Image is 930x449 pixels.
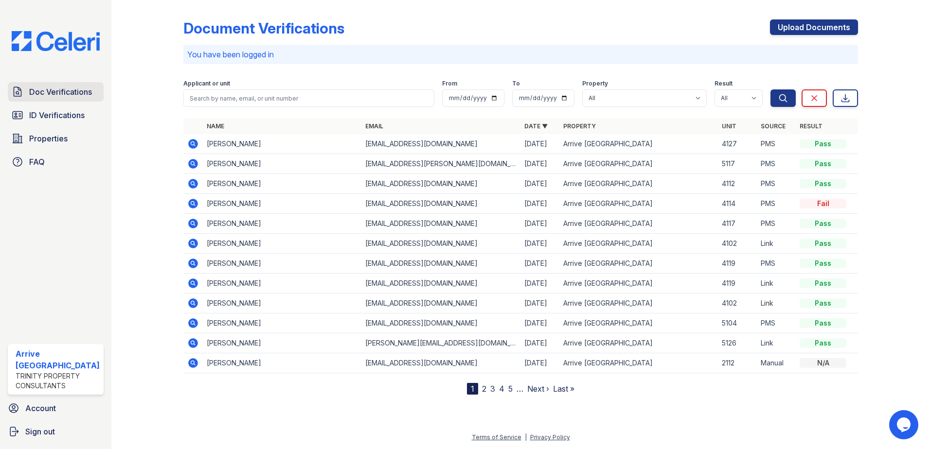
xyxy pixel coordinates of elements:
td: 4112 [718,174,757,194]
td: Link [757,333,796,353]
td: Arrive [GEOGRAPHIC_DATA] [559,254,718,274]
td: 4102 [718,294,757,313]
td: PMS [757,134,796,154]
a: 5 [508,384,513,394]
td: 5104 [718,313,757,333]
a: Unit [722,122,736,130]
td: [DATE] [520,234,559,254]
td: [DATE] [520,294,559,313]
a: Properties [8,129,104,148]
label: Property [582,80,608,87]
td: Arrive [GEOGRAPHIC_DATA] [559,154,718,174]
div: Pass [800,179,846,189]
td: Arrive [GEOGRAPHIC_DATA] [559,274,718,294]
td: [PERSON_NAME] [203,294,362,313]
a: 4 [499,384,504,394]
span: FAQ [29,156,45,168]
div: Pass [800,278,846,288]
a: Name [207,122,224,130]
td: PMS [757,154,796,174]
a: Date ▼ [524,122,548,130]
td: 4127 [718,134,757,154]
div: Pass [800,159,846,169]
td: [EMAIL_ADDRESS][DOMAIN_NAME] [361,353,520,373]
a: Last » [553,384,574,394]
td: [DATE] [520,313,559,333]
td: [DATE] [520,353,559,373]
td: Arrive [GEOGRAPHIC_DATA] [559,214,718,234]
input: Search by name, email, or unit number [183,89,435,107]
td: [DATE] [520,134,559,154]
a: Upload Documents [770,19,858,35]
label: Applicant or unit [183,80,230,87]
td: Manual [757,353,796,373]
td: [EMAIL_ADDRESS][DOMAIN_NAME] [361,274,520,294]
td: [DATE] [520,174,559,194]
td: [PERSON_NAME] [203,274,362,294]
a: Result [800,122,823,130]
td: Arrive [GEOGRAPHIC_DATA] [559,174,718,194]
td: [EMAIL_ADDRESS][DOMAIN_NAME] [361,294,520,313]
div: Pass [800,318,846,328]
td: [DATE] [520,254,559,274]
a: Property [563,122,596,130]
td: 4102 [718,234,757,254]
td: [EMAIL_ADDRESS][DOMAIN_NAME] [361,254,520,274]
td: PMS [757,174,796,194]
td: PMS [757,313,796,333]
label: Result [715,80,733,87]
a: 2 [482,384,486,394]
td: 5126 [718,333,757,353]
td: Arrive [GEOGRAPHIC_DATA] [559,234,718,254]
a: Account [4,398,107,418]
span: … [517,383,523,395]
td: [PERSON_NAME][EMAIL_ADDRESS][DOMAIN_NAME] [361,333,520,353]
p: You have been logged in [187,49,855,60]
td: [DATE] [520,154,559,174]
td: 4119 [718,254,757,274]
td: [PERSON_NAME] [203,254,362,274]
td: [PERSON_NAME] [203,194,362,214]
a: Email [365,122,383,130]
div: Pass [800,139,846,149]
td: [EMAIL_ADDRESS][PERSON_NAME][DOMAIN_NAME] [361,154,520,174]
a: Privacy Policy [530,433,570,441]
iframe: chat widget [889,410,920,439]
td: [EMAIL_ADDRESS][DOMAIN_NAME] [361,313,520,333]
td: [EMAIL_ADDRESS][DOMAIN_NAME] [361,234,520,254]
td: [DATE] [520,194,559,214]
td: 4117 [718,214,757,234]
td: Arrive [GEOGRAPHIC_DATA] [559,313,718,333]
div: Document Verifications [183,19,344,37]
span: Doc Verifications [29,86,92,98]
a: Source [761,122,786,130]
a: Next › [527,384,549,394]
td: Link [757,274,796,294]
td: [PERSON_NAME] [203,214,362,234]
a: ID Verifications [8,105,104,125]
a: Sign out [4,422,107,441]
td: [DATE] [520,274,559,294]
div: Pass [800,298,846,308]
td: 4119 [718,274,757,294]
td: 2112 [718,353,757,373]
td: PMS [757,254,796,274]
td: [DATE] [520,333,559,353]
td: [EMAIL_ADDRESS][DOMAIN_NAME] [361,194,520,214]
td: Arrive [GEOGRAPHIC_DATA] [559,134,718,154]
td: [PERSON_NAME] [203,353,362,373]
div: Pass [800,338,846,348]
td: Arrive [GEOGRAPHIC_DATA] [559,333,718,353]
td: Link [757,294,796,313]
img: CE_Logo_Blue-a8612792a0a2168367f1c8372b55b34899dd931a85d93a1a3d3e32e68fde9ad4.png [4,31,107,51]
span: Properties [29,133,68,144]
a: Doc Verifications [8,82,104,102]
a: 3 [490,384,495,394]
td: Arrive [GEOGRAPHIC_DATA] [559,294,718,313]
td: Arrive [GEOGRAPHIC_DATA] [559,194,718,214]
div: Pass [800,239,846,248]
td: 4114 [718,194,757,214]
td: Arrive [GEOGRAPHIC_DATA] [559,353,718,373]
div: Pass [800,219,846,228]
